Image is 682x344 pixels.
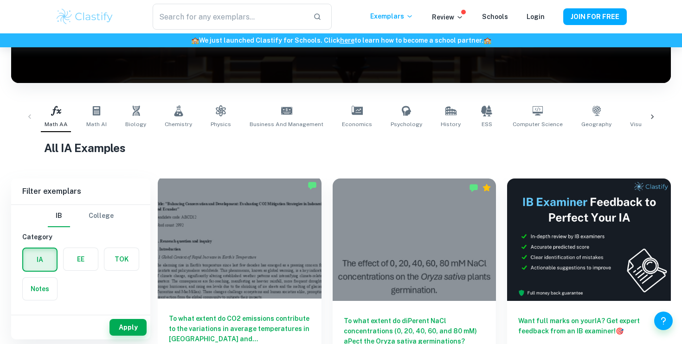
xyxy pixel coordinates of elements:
[23,248,57,271] button: IA
[507,178,671,301] img: Thumbnail
[616,327,624,335] span: 🎯
[342,120,372,128] span: Economics
[191,37,199,44] span: 🏫
[370,11,413,21] p: Exemplars
[340,37,354,44] a: here
[64,248,98,270] button: EE
[44,140,638,156] h1: All IA Examples
[86,120,107,128] span: Math AI
[482,13,508,20] a: Schools
[48,205,70,227] button: IB
[391,120,422,128] span: Psychology
[45,120,68,128] span: Math AA
[581,120,611,128] span: Geography
[169,313,310,344] h6: To what extent do CO2 emissions contribute to the variations in average temperatures in [GEOGRAPH...
[482,120,492,128] span: ESS
[23,278,57,300] button: Notes
[518,316,660,336] h6: Want full marks on your IA ? Get expert feedback from an IB examiner!
[211,120,231,128] span: Physics
[153,4,306,30] input: Search for any exemplars...
[55,7,114,26] img: Clastify logo
[109,319,147,336] button: Apply
[165,120,192,128] span: Chemistry
[308,181,317,190] img: Marked
[432,12,463,22] p: Review
[654,312,673,330] button: Help and Feedback
[48,205,114,227] div: Filter type choice
[11,178,150,204] h6: Filter exemplars
[89,205,114,227] button: College
[250,120,323,128] span: Business and Management
[441,120,461,128] span: History
[527,13,545,20] a: Login
[513,120,563,128] span: Computer Science
[22,232,139,242] h6: Category
[2,35,680,45] h6: We just launched Clastify for Schools. Click to learn how to become a school partner.
[482,183,491,192] div: Premium
[104,248,139,270] button: TOK
[469,183,478,192] img: Marked
[483,37,491,44] span: 🏫
[563,8,627,25] button: JOIN FOR FREE
[125,120,146,128] span: Biology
